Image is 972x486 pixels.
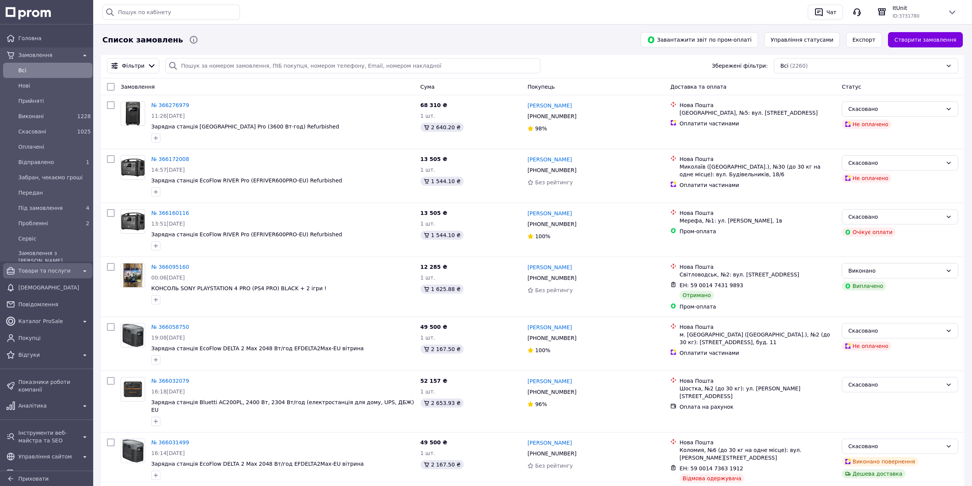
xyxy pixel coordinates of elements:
div: Очікує оплати [842,228,896,237]
span: Під замовлення [18,204,74,212]
img: Фото товару [121,323,145,347]
span: 96% [535,401,547,407]
div: Оплатити частинами [679,349,836,357]
div: [GEOGRAPHIC_DATA], №5: вул. [STREET_ADDRESS] [679,109,836,117]
button: Чат [808,5,843,20]
a: [PERSON_NAME] [527,377,572,385]
span: Зарядна станція [GEOGRAPHIC_DATA] Pro (3600 Вт·год) Refurbished [151,124,339,130]
div: Мерефа, №1: ул. [PERSON_NAME], 1в [679,217,836,224]
span: 1 шт. [420,113,435,119]
div: Не оплачено [842,120,891,129]
a: Зарядна станція EcoFlow RIVER Pro (EFRIVER600PRO-EU) Refurbished [151,177,342,184]
span: Статус [842,84,861,90]
div: 1 544.10 ₴ [420,177,464,186]
span: 13 505 ₴ [420,156,448,162]
span: 100% [535,233,550,239]
span: 16:14[DATE] [151,450,185,456]
div: Не оплачено [842,341,891,351]
a: № 366032079 [151,378,189,384]
div: Виконано [848,267,943,275]
div: 2 653.93 ₴ [420,398,464,408]
span: Список замовлень [102,34,183,46]
div: Шостка, №2 (до 30 кг): ул. [PERSON_NAME][STREET_ADDRESS] [679,385,836,400]
a: № 366031499 [151,439,189,445]
div: [PHONE_NUMBER] [526,273,578,283]
a: [PERSON_NAME] [527,263,572,271]
div: [PHONE_NUMBER] [526,448,578,459]
a: КОНСОЛЬ SONY PLAYSTATION 4 PRO (PS4 PRO) BLACK + 2 ігри ! [151,285,327,291]
div: Нова Пошта [679,439,836,446]
a: № 366160116 [151,210,189,216]
div: Скасовано [848,327,943,335]
div: Оплата на рахунок [679,403,836,411]
span: Зарядна станція EcoFlow RIVER Pro (EFRIVER600PRO-EU) Refurbished [151,231,342,237]
span: 98% [535,125,547,132]
span: 1 шт. [420,275,435,281]
input: Пошук за номером замовлення, ПІБ покупця, номером телефону, Email, номером накладної [165,58,540,73]
span: 1025 [77,128,91,135]
a: [PERSON_NAME] [527,102,572,109]
div: 2 167.50 ₴ [420,460,464,469]
span: Каталог ProSale [18,317,77,325]
span: 16:18[DATE] [151,388,185,395]
span: (2260) [790,63,808,69]
span: Забран, чекаємо гроші [18,174,89,181]
span: ЕН: 59 0014 7431 9893 [679,282,743,288]
span: 49 500 ₴ [420,439,448,445]
div: [PHONE_NUMBER] [526,333,578,343]
span: Інструменти веб-майстра та SEO [18,429,77,444]
a: № 366172008 [151,156,189,162]
div: Коломия, №6 (до 30 кг на одне місце): вул. [PERSON_NAME][STREET_ADDRESS] [679,446,836,462]
a: Фото товару [121,101,145,126]
a: [PERSON_NAME] [527,439,572,447]
span: Проблемні [18,219,74,227]
span: Покупець [527,84,555,90]
div: Пром-оплата [679,303,836,310]
a: [PERSON_NAME] [527,210,572,217]
span: Зарядна станція Bluetti AC200PL, 2400 Вт, 2304 Вт/год (електростанція для дому, UPS, ДБЖ) EU [151,399,414,413]
span: 1228 [77,113,91,119]
div: Відмова одержувача [679,474,744,483]
div: Скасовано [848,159,943,167]
span: 00:06[DATE] [151,275,185,281]
span: Головна [18,34,89,42]
span: 52 157 ₴ [420,378,448,384]
span: Показники роботи компанії [18,378,89,393]
img: Фото товару [121,439,145,463]
div: Скасовано [848,213,943,221]
div: 1 544.10 ₴ [420,231,464,240]
span: Збережені фільтри: [712,62,768,70]
span: Фільтри [122,62,144,70]
div: [PHONE_NUMBER] [526,219,578,229]
span: Відправлено [18,158,74,166]
div: Нова Пошта [679,263,836,271]
span: ID: 3731780 [893,13,919,19]
a: № 366058750 [151,324,189,330]
div: Пром-оплата [679,228,836,235]
span: Передан [18,189,89,197]
span: Всi [18,67,89,74]
span: Замовлення з [PERSON_NAME] [18,249,89,265]
span: 2 [86,220,89,226]
a: № 366276979 [151,102,189,108]
img: Фото товару [126,102,140,125]
span: Зарядна станція EcoFlow DELTA 2 Max 2048 Вт/год EFDELTA2Max-EU вітрина [151,345,364,351]
span: ItUnit [893,4,941,12]
span: 1 шт. [420,167,435,173]
a: [PERSON_NAME] [527,156,572,163]
a: Створити замовлення [888,32,963,47]
span: 49 500 ₴ [420,324,448,330]
button: Завантажити звіт по пром-оплаті [640,32,758,47]
span: [DEMOGRAPHIC_DATA] [18,284,89,291]
a: Фото товару [121,263,145,288]
span: Оплачені [18,143,89,151]
div: Не оплачено [842,174,891,183]
img: Фото товару [121,158,145,177]
div: 2 640.20 ₴ [420,123,464,132]
a: № 366095160 [151,264,189,270]
a: Фото товару [121,377,145,401]
span: Відгуки [18,351,77,359]
span: Управління сайтом [18,453,77,460]
span: Всі [780,62,788,70]
span: Без рейтингу [535,463,573,469]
